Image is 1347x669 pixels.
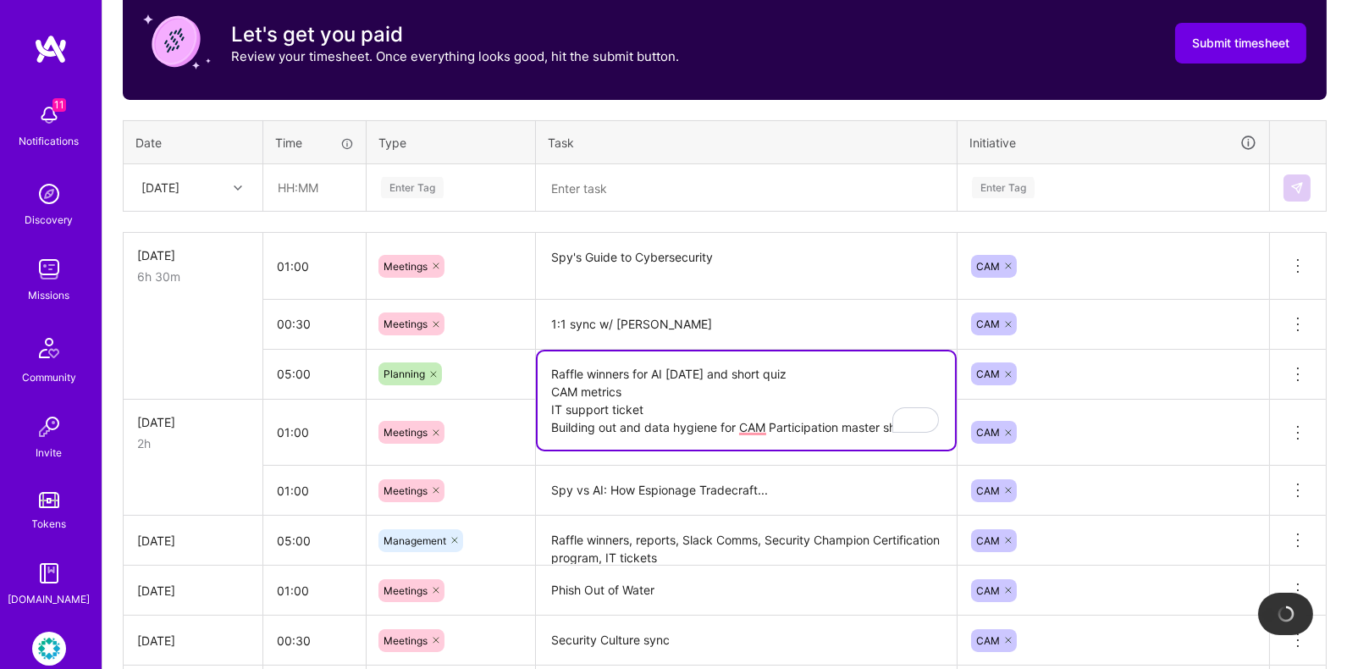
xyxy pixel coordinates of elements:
[976,534,1000,547] span: CAM
[538,567,955,614] textarea: Phish Out of Water
[1290,181,1304,195] img: Submit
[384,318,428,330] span: Meetings
[976,634,1000,647] span: CAM
[137,268,249,285] div: 6h 30m
[275,134,354,152] div: Time
[137,532,249,550] div: [DATE]
[141,179,179,196] div: [DATE]
[263,351,366,396] input: HH:MM
[124,120,263,164] th: Date
[384,584,428,597] span: Meetings
[137,246,249,264] div: [DATE]
[538,517,955,564] textarea: Raffle winners, reports, Slack Comms, Security Champion Certification program, IT tickets
[976,368,1000,380] span: CAM
[381,174,444,201] div: Enter Tag
[384,260,428,273] span: Meetings
[384,634,428,647] span: Meetings
[8,590,91,608] div: [DOMAIN_NAME]
[25,211,74,229] div: Discovery
[52,98,66,112] span: 11
[32,556,66,590] img: guide book
[234,184,242,192] i: icon Chevron
[263,618,366,663] input: HH:MM
[263,410,366,455] input: HH:MM
[137,413,249,431] div: [DATE]
[29,286,70,304] div: Missions
[263,244,366,289] input: HH:MM
[976,260,1000,273] span: CAM
[1192,35,1289,52] span: Submit timesheet
[19,132,80,150] div: Notifications
[263,518,366,563] input: HH:MM
[29,328,69,368] img: Community
[972,174,1035,201] div: Enter Tag
[32,252,66,286] img: teamwork
[32,177,66,211] img: discovery
[32,632,66,666] img: Rubrik: Security Culture & Awareness Program
[976,318,1000,330] span: CAM
[976,584,1000,597] span: CAM
[39,492,59,508] img: tokens
[231,47,679,65] p: Review your timesheet. Once everything looks good, hit the submit button.
[137,632,249,650] div: [DATE]
[231,22,679,47] h3: Let's get you paid
[143,8,211,75] img: coin
[538,301,955,348] textarea: 1:1 sync w/ [PERSON_NAME]
[263,301,366,346] input: HH:MM
[1274,602,1297,625] img: loading
[28,632,70,666] a: Rubrik: Security Culture & Awareness Program
[1175,23,1306,64] button: Submit timesheet
[384,534,446,547] span: Management
[137,434,249,452] div: 2h
[969,133,1257,152] div: Initiative
[32,515,67,533] div: Tokens
[538,617,955,664] textarea: Security Culture sync
[538,467,955,514] textarea: Spy vs AI: How Espionage Tradecraft...
[538,351,955,450] textarea: To enrich screen reader interactions, please activate Accessibility in Grammarly extension settings
[976,426,1000,439] span: CAM
[367,120,536,164] th: Type
[538,235,955,298] textarea: Spy's Guide to Cybersecurity
[384,426,428,439] span: Meetings
[36,444,63,462] div: Invite
[137,582,249,600] div: [DATE]
[32,98,66,132] img: bell
[264,165,365,210] input: HH:MM
[34,34,68,64] img: logo
[536,120,958,164] th: Task
[384,368,425,380] span: Planning
[22,368,76,386] div: Community
[384,484,428,497] span: Meetings
[263,568,366,613] input: HH:MM
[976,484,1000,497] span: CAM
[32,410,66,444] img: Invite
[263,468,366,513] input: HH:MM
